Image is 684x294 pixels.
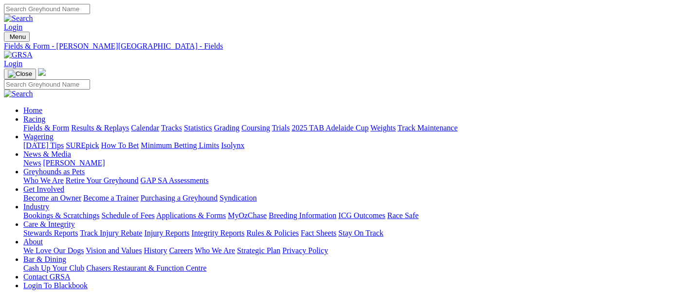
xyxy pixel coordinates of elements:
a: Fields & Form - [PERSON_NAME][GEOGRAPHIC_DATA] - Fields [4,42,680,51]
img: GRSA [4,51,33,59]
a: Isolynx [221,141,244,149]
a: Cash Up Your Club [23,264,84,272]
a: Breeding Information [269,211,336,220]
a: MyOzChase [228,211,267,220]
a: Privacy Policy [282,246,328,255]
a: Login [4,59,22,68]
a: Industry [23,202,49,211]
a: GAP SA Assessments [141,176,209,184]
span: Menu [10,33,26,40]
a: Contact GRSA [23,273,70,281]
div: Care & Integrity [23,229,680,238]
a: Results & Replays [71,124,129,132]
a: Fields & Form [23,124,69,132]
a: Become a Trainer [83,194,139,202]
a: ICG Outcomes [338,211,385,220]
a: Grading [214,124,240,132]
input: Search [4,4,90,14]
a: Injury Reports [144,229,189,237]
a: Become an Owner [23,194,81,202]
div: Get Involved [23,194,680,202]
a: Applications & Forms [156,211,226,220]
a: Login To Blackbook [23,281,88,290]
a: Who We Are [195,246,235,255]
a: Integrity Reports [191,229,244,237]
a: [PERSON_NAME] [43,159,105,167]
a: News [23,159,41,167]
a: Race Safe [387,211,418,220]
a: Weights [370,124,396,132]
a: Greyhounds as Pets [23,167,85,176]
a: Vision and Values [86,246,142,255]
a: Retire Your Greyhound [66,176,139,184]
a: History [144,246,167,255]
img: Search [4,90,33,98]
div: Greyhounds as Pets [23,176,680,185]
a: Fact Sheets [301,229,336,237]
div: Racing [23,124,680,132]
a: We Love Our Dogs [23,246,84,255]
a: Purchasing a Greyhound [141,194,218,202]
a: Careers [169,246,193,255]
a: Tracks [161,124,182,132]
a: Home [23,106,42,114]
a: Calendar [131,124,159,132]
a: Chasers Restaurant & Function Centre [86,264,206,272]
a: Wagering [23,132,54,141]
a: News & Media [23,150,71,158]
a: 2025 TAB Adelaide Cup [292,124,369,132]
a: Who We Are [23,176,64,184]
img: logo-grsa-white.png [38,68,46,76]
a: Trials [272,124,290,132]
div: About [23,246,680,255]
a: Minimum Betting Limits [141,141,219,149]
a: How To Bet [101,141,139,149]
a: Care & Integrity [23,220,75,228]
a: Stewards Reports [23,229,78,237]
a: Syndication [220,194,257,202]
a: Bar & Dining [23,255,66,263]
a: Get Involved [23,185,64,193]
a: SUREpick [66,141,99,149]
a: Rules & Policies [246,229,299,237]
a: Login [4,23,22,31]
a: About [23,238,43,246]
a: Stay On Track [338,229,383,237]
a: Strategic Plan [237,246,280,255]
a: Racing [23,115,45,123]
a: Bookings & Scratchings [23,211,99,220]
img: Search [4,14,33,23]
button: Toggle navigation [4,69,36,79]
a: Track Injury Rebate [80,229,142,237]
div: Bar & Dining [23,264,680,273]
a: [DATE] Tips [23,141,64,149]
button: Toggle navigation [4,32,30,42]
a: Track Maintenance [398,124,458,132]
input: Search [4,79,90,90]
a: Coursing [241,124,270,132]
div: Wagering [23,141,680,150]
a: Statistics [184,124,212,132]
img: Close [8,70,32,78]
div: Industry [23,211,680,220]
div: News & Media [23,159,680,167]
a: Schedule of Fees [101,211,154,220]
